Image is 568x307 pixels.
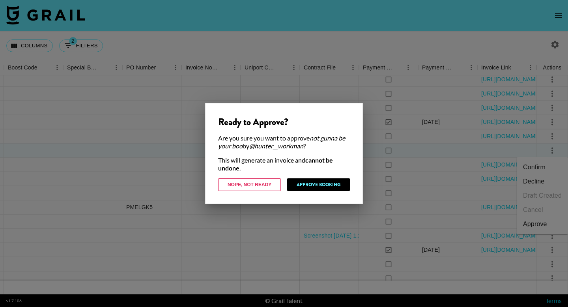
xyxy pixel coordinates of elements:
em: @ hunter__workman [249,142,303,150]
div: Ready to Approve? [218,116,350,128]
em: not gunna be your boo [218,134,345,150]
strong: cannot be undone [218,156,333,172]
button: Approve Booking [287,178,350,191]
div: Are you sure you want to approve by ? [218,134,350,150]
button: Nope, Not Ready [218,178,281,191]
div: This will generate an invoice and . [218,156,350,172]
